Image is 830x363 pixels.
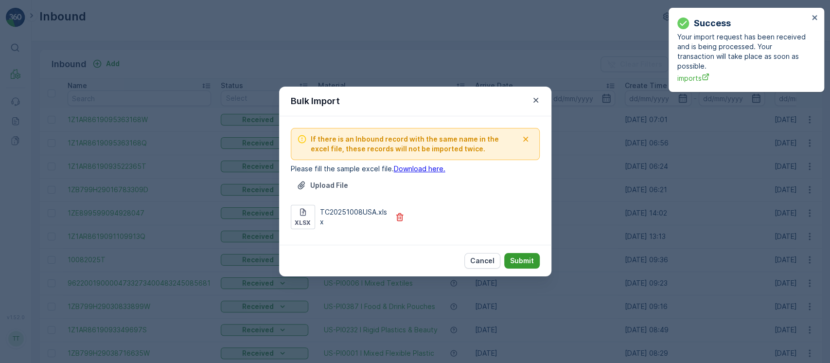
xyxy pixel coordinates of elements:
button: close [812,14,818,23]
p: Please fill the sample excel file. [291,164,540,174]
p: Success [694,17,731,30]
p: TC20251008USA.xlsx [320,207,389,227]
a: imports [677,73,809,83]
p: Your import request has been received and is being processed. Your transaction will take place as... [677,32,809,71]
p: Bulk Import [291,94,340,108]
span: If there is an Inbound record with the same name in the excel file, these records will not be imp... [311,134,518,154]
button: Submit [504,253,540,269]
p: Upload File [310,181,348,190]
p: xlsx [295,219,311,227]
button: Upload File [291,178,354,193]
p: Submit [510,256,534,266]
p: Cancel [470,256,494,266]
a: Download here. [394,164,445,173]
button: Cancel [464,253,500,269]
